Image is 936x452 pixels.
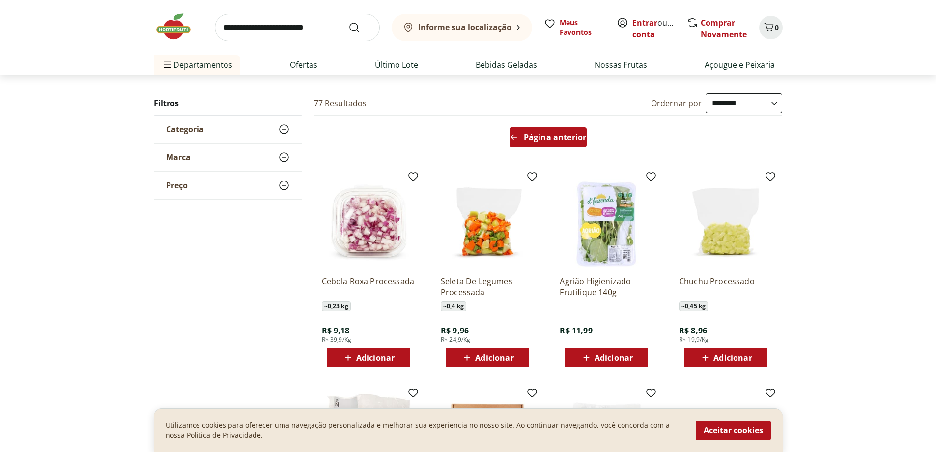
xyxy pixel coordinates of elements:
[651,98,702,109] label: Ordernar por
[441,325,469,336] span: R$ 9,96
[166,181,188,190] span: Preço
[322,336,352,344] span: R$ 39,9/Kg
[348,22,372,33] button: Submit Search
[544,18,605,37] a: Meus Favoritos
[775,23,779,32] span: 0
[154,12,203,41] img: Hortifruti
[632,17,686,40] a: Criar conta
[322,325,350,336] span: R$ 9,18
[696,421,771,440] button: Aceitar cookies
[322,276,415,298] a: Cebola Roxa Processada
[162,53,232,77] span: Departamentos
[215,14,380,41] input: search
[327,348,410,367] button: Adicionar
[356,354,395,362] span: Adicionar
[713,354,752,362] span: Adicionar
[446,348,529,367] button: Adicionar
[441,336,471,344] span: R$ 24,9/Kg
[322,175,415,268] img: Cebola Roxa Processada
[166,421,684,440] p: Utilizamos cookies para oferecer uma navegação personalizada e melhorar sua experiencia no nosso ...
[154,144,302,171] button: Marca
[166,124,204,134] span: Categoria
[441,175,534,268] img: Seleta De Legumes Processada
[684,348,767,367] button: Adicionar
[560,18,605,37] span: Meus Favoritos
[441,276,534,298] a: Seleta De Legumes Processada
[524,133,586,141] span: Página anterior
[475,354,513,362] span: Adicionar
[705,59,775,71] a: Açougue e Peixaria
[510,133,518,141] svg: Arrow Left icon
[154,93,302,113] h2: Filtros
[701,17,747,40] a: Comprar Novamente
[510,127,587,151] a: Página anterior
[560,175,653,268] img: Agrião Higienizado Frutifique 140g
[162,53,173,77] button: Menu
[441,301,466,311] span: ~ 0,4 kg
[679,301,708,311] span: ~ 0,45 kg
[632,17,676,40] span: ou
[290,59,317,71] a: Ofertas
[392,14,532,41] button: Informe sua localização
[595,59,647,71] a: Nossas Frutas
[595,354,633,362] span: Adicionar
[560,276,653,298] a: Agrião Higienizado Frutifique 140g
[375,59,418,71] a: Último Lote
[154,172,302,199] button: Preço
[314,98,367,109] h2: 77 Resultados
[759,16,783,39] button: Carrinho
[679,325,707,336] span: R$ 8,96
[565,348,648,367] button: Adicionar
[154,116,302,143] button: Categoria
[560,325,592,336] span: R$ 11,99
[418,22,511,32] b: Informe sua localização
[679,175,772,268] img: Chuchu Processado
[476,59,537,71] a: Bebidas Geladas
[166,152,191,162] span: Marca
[679,276,772,298] a: Chuchu Processado
[632,17,657,28] a: Entrar
[322,301,351,311] span: ~ 0,23 kg
[679,336,709,344] span: R$ 19,9/Kg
